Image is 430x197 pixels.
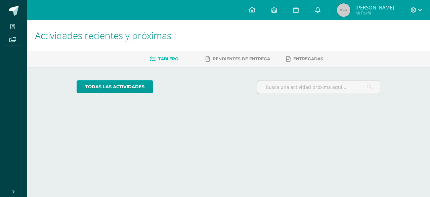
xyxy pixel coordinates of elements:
[213,56,270,61] span: Pendientes de entrega
[77,80,153,93] a: todas las Actividades
[35,29,171,42] span: Actividades recientes y próximas
[355,4,394,11] span: [PERSON_NAME]
[150,54,178,64] a: Tablero
[293,56,323,61] span: Entregadas
[355,10,394,16] span: Mi Perfil
[286,54,323,64] a: Entregadas
[257,80,380,94] input: Busca una actividad próxima aquí...
[337,3,350,17] img: 45x45
[206,54,270,64] a: Pendientes de entrega
[158,56,178,61] span: Tablero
